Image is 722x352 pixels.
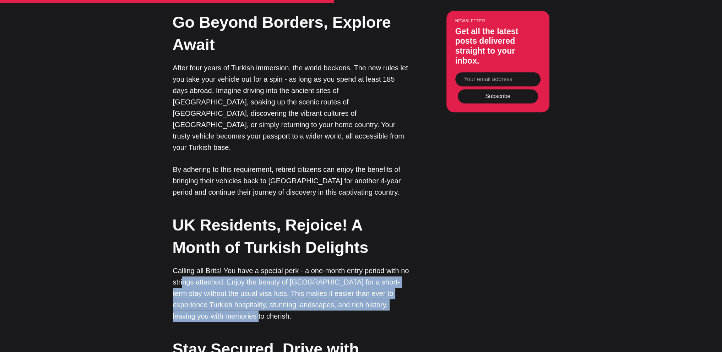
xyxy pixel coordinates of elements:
h2: UK Residents, Rejoice! A Month of Turkish Delights [173,214,411,259]
input: Your email address [455,72,541,86]
p: After four years of Turkish immersion, the world beckons. The new rules let you take your vehicle... [173,62,411,153]
h3: Get all the latest posts delivered straight to your inbox. [455,27,541,66]
small: Newsletter [455,18,541,23]
p: Calling all Brits! You have a special perk - a one-month entry period with no strings attached. E... [173,265,411,322]
p: By adhering to this requirement, retired citizens can enjoy the benefits of bringing their vehicl... [173,164,411,198]
h2: Go Beyond Borders, Explore Await [173,11,411,56]
button: Subscribe [458,89,538,103]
